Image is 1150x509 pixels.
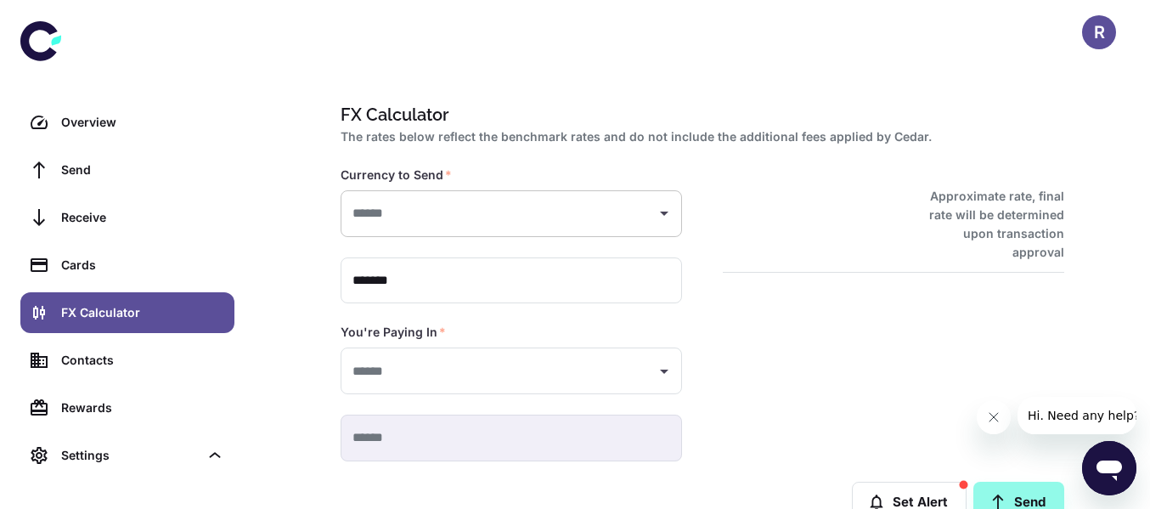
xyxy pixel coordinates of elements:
div: Overview [61,113,224,132]
a: Rewards [20,387,234,428]
a: Cards [20,245,234,286]
a: FX Calculator [20,292,234,333]
iframe: Button to launch messaging window [1082,441,1136,495]
span: Hi. Need any help? [10,12,122,25]
h1: FX Calculator [341,102,1057,127]
iframe: Close message [977,400,1011,434]
iframe: Message from company [1018,397,1136,434]
div: Cards [61,256,224,274]
div: FX Calculator [61,303,224,322]
div: Settings [61,446,199,465]
div: Rewards [61,399,224,417]
label: Currency to Send [341,167,452,184]
a: Receive [20,197,234,238]
a: Send [20,150,234,190]
button: Open [652,359,676,383]
div: Send [61,161,224,179]
div: Contacts [61,351,224,370]
button: R [1082,15,1116,49]
div: Settings [20,435,234,476]
button: Open [652,201,676,225]
a: Contacts [20,340,234,381]
div: Receive [61,208,224,227]
a: Overview [20,102,234,143]
h6: Approximate rate, final rate will be determined upon transaction approval [910,187,1064,262]
label: You're Paying In [341,324,446,341]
